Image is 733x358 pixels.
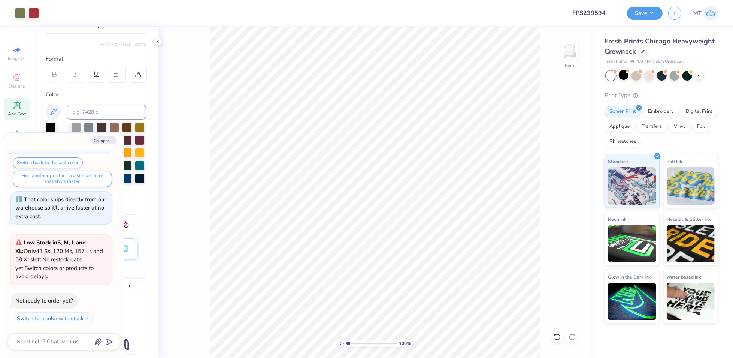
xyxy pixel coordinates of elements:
[605,91,718,100] div: Print Type
[693,9,702,18] span: MT
[9,83,25,89] span: Designs
[605,136,641,147] div: Rhinestones
[608,215,626,223] span: Neon Ink
[399,340,411,347] span: 100 %
[608,167,656,205] img: Standard
[8,111,26,117] span: Add Text
[15,297,73,304] div: Not ready to order yet?
[605,58,627,65] span: Fresh Prints
[605,37,715,56] span: Fresh Prints Chicago Heavyweight Crewneck
[13,171,112,187] button: Find another product in a similar color that ships faster
[667,167,715,205] img: Puff Ink
[608,273,651,281] span: Glow in the Dark Ink
[13,312,94,324] button: Switch to a color with stock
[630,58,643,65] span: # FP88
[608,157,628,165] span: Standard
[91,136,116,144] button: Collapse
[15,196,106,220] div: That color ships directly from our warehouse so it’ll arrive faster at no extra cost.
[667,283,715,320] img: Water based Ink
[562,43,577,58] img: Back
[627,7,663,20] button: Save
[693,6,718,21] a: MT
[15,239,86,255] strong: Low Stock in S, M, L and XL :
[667,215,711,223] span: Metallic & Glitter Ink
[13,157,83,168] button: Switch back to the last color
[605,106,641,117] div: Screen Print
[15,256,82,272] span: No restock date yet.
[99,41,146,47] button: Switch to Greek Letters
[605,121,634,132] div: Applique
[566,6,621,21] input: Untitled Design
[667,273,701,281] span: Water based Ink
[703,6,718,21] img: Michelle Tapire
[669,121,690,132] div: Vinyl
[8,55,26,61] span: Image AI
[637,121,667,132] div: Transfers
[565,62,575,69] div: Back
[15,239,103,280] span: Only 41 Ss, 120 Ms, 157 Ls and 58 XLs left. Switch colors or products to avoid delays.
[608,283,656,320] img: Glow in the Dark Ink
[667,157,682,165] span: Puff Ink
[667,225,715,262] img: Metallic & Glitter Ink
[67,105,146,120] input: e.g. 7428 c
[643,106,679,117] div: Embroidery
[647,58,684,65] span: Minimum Order: 12 +
[692,121,710,132] div: Foil
[46,55,147,63] div: Format
[681,106,717,117] div: Digital Print
[85,316,90,321] img: Switch to a color with stock
[608,225,656,262] img: Neon Ink
[46,90,146,99] div: Color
